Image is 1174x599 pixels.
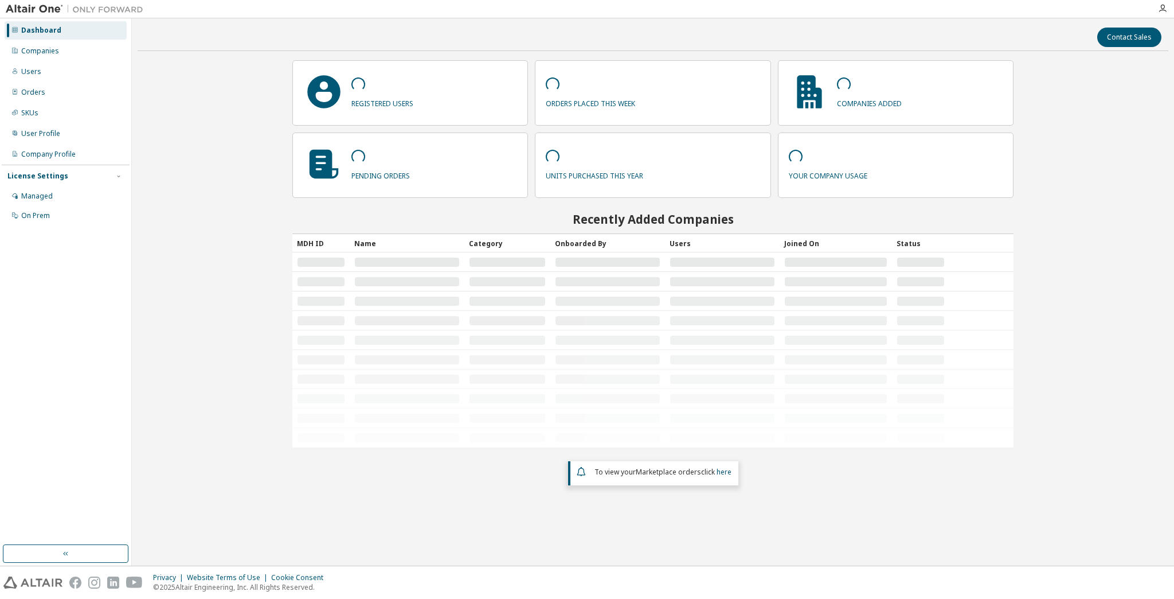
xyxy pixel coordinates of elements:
img: instagram.svg [88,577,100,589]
div: SKUs [21,108,38,118]
p: registered users [351,95,413,108]
img: linkedin.svg [107,577,119,589]
div: Companies [21,46,59,56]
div: Orders [21,88,45,97]
em: Marketplace orders [636,467,701,477]
div: Dashboard [21,26,61,35]
button: Contact Sales [1097,28,1161,47]
div: Cookie Consent [271,573,330,582]
p: pending orders [351,168,410,181]
h2: Recently Added Companies [292,212,1014,227]
div: Managed [21,192,53,201]
p: your company usage [789,168,867,181]
div: User Profile [21,129,60,138]
p: companies added [837,95,902,108]
p: orders placed this week [546,95,635,108]
div: Company Profile [21,150,76,159]
div: Category [469,234,546,252]
div: License Settings [7,172,68,181]
p: © 2025 Altair Engineering, Inc. All Rights Reserved. [153,582,330,592]
div: On Prem [21,211,50,220]
img: youtube.svg [126,577,143,589]
div: Name [354,234,460,252]
span: To view your click [594,467,731,477]
a: here [717,467,731,477]
div: Joined On [784,234,888,252]
img: Altair One [6,3,149,15]
div: Onboarded By [555,234,660,252]
img: facebook.svg [69,577,81,589]
div: Users [21,67,41,76]
img: altair_logo.svg [3,577,62,589]
div: MDH ID [297,234,345,252]
div: Status [897,234,945,252]
div: Users [670,234,775,252]
div: Website Terms of Use [187,573,271,582]
p: units purchased this year [546,168,643,181]
div: Privacy [153,573,187,582]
